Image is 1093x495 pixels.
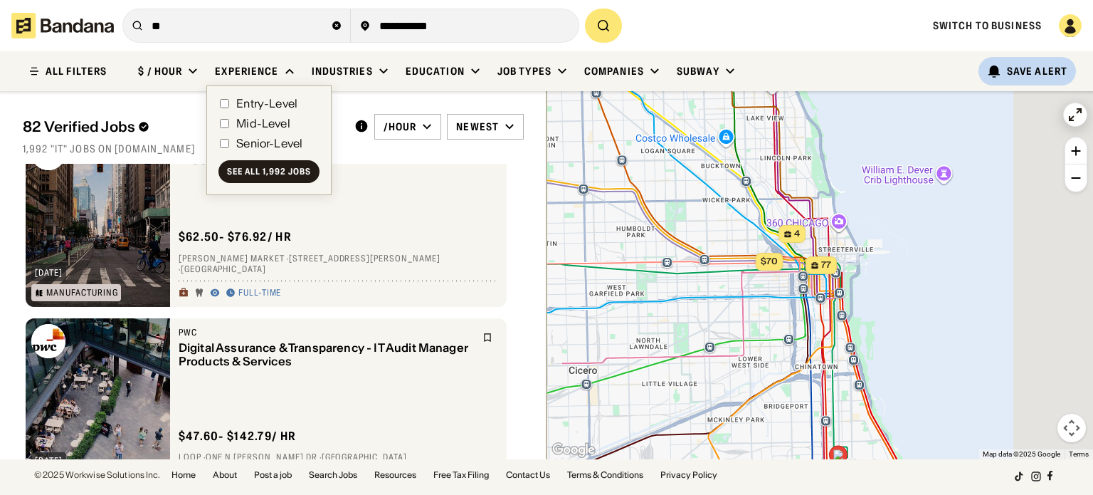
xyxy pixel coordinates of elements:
[46,288,117,297] div: Manufacturing
[179,229,292,244] div: $ 62.50 - $76.92 / hr
[660,471,717,479] a: Privacy Policy
[23,118,343,135] div: 82 Verified Jobs
[236,137,302,149] div: Senior-Level
[374,471,416,479] a: Resources
[23,142,524,155] div: 1,992 "IT" jobs on [DOMAIN_NAME]
[677,65,719,78] div: Subway
[567,471,643,479] a: Terms & Conditions
[506,471,550,479] a: Contact Us
[46,66,107,76] div: ALL FILTERS
[497,65,551,78] div: Job Types
[384,120,417,133] div: /hour
[179,341,474,368] div: Digital Assurance & Transparency - IT Audit Manager Products & Services
[550,441,597,459] a: Open this area in Google Maps (opens a new window)
[23,164,524,460] div: grid
[238,288,282,299] div: Full-time
[35,457,63,465] div: [DATE]
[933,19,1042,32] a: Switch to Business
[406,65,465,78] div: Education
[171,471,196,479] a: Home
[236,118,290,129] div: Mid-Level
[31,324,65,358] img: PwC logo
[35,269,63,277] div: [DATE]
[179,429,296,444] div: $ 47.60 - $142.79 / hr
[1057,414,1086,442] button: Map camera controls
[179,253,498,275] div: [PERSON_NAME] Market · [STREET_ADDRESS][PERSON_NAME] · [GEOGRAPHIC_DATA]
[138,65,182,78] div: $ / hour
[254,471,292,479] a: Post a job
[761,256,778,266] span: $70
[11,13,114,38] img: Bandana logotype
[309,471,357,479] a: Search Jobs
[550,441,597,459] img: Google
[433,471,489,479] a: Free Tax Filing
[456,120,499,133] div: Newest
[1069,450,1089,458] a: Terms (opens in new tab)
[584,65,644,78] div: Companies
[227,167,310,176] div: See all 1,992 jobs
[179,327,474,338] div: PwC
[1007,65,1067,78] div: Save Alert
[34,471,160,479] div: © 2025 Workwise Solutions Inc.
[213,471,237,479] a: About
[821,259,831,271] span: 77
[794,228,800,240] span: 4
[215,65,278,78] div: Experience
[312,65,373,78] div: Industries
[236,98,297,109] div: Entry-Level
[983,450,1060,458] span: Map data ©2025 Google
[179,452,498,464] div: Loop · One N [PERSON_NAME] Dr · [GEOGRAPHIC_DATA]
